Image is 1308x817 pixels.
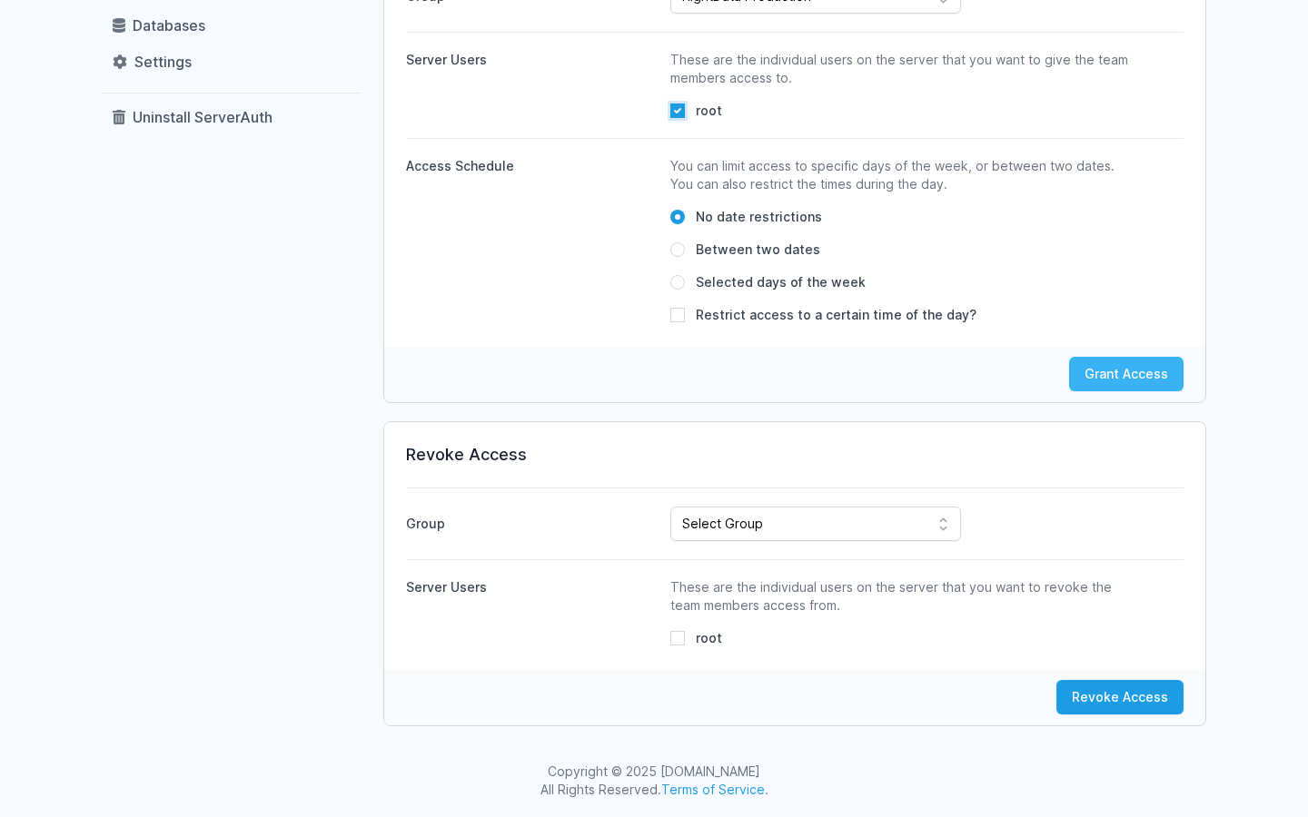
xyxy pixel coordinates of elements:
[661,782,765,797] a: Terms of Service
[102,9,362,42] a: Databases
[406,507,656,541] label: Group
[696,208,822,226] span: No date restrictions
[696,102,722,120] span: root
[406,444,1184,466] h3: Revoke Access
[406,157,656,175] div: Access Schedule
[670,578,1135,615] p: These are the individual users on the server that you want to revoke the team members access from.
[406,51,656,69] div: Server Users
[696,306,976,324] span: Restrict access to a certain time of the day?
[1069,357,1184,391] button: Grant Access
[102,45,362,78] a: Settings
[133,108,272,126] span: Uninstall ServerAuth
[696,241,820,259] span: Between two dates
[133,16,205,34] span: Databases
[696,629,722,647] span: root
[696,273,866,291] span: Selected days of the week
[406,578,656,596] div: Server Users
[670,157,1135,193] p: You can limit access to specific days of the week, or between two dates. You can also restrict th...
[102,101,362,133] a: Uninstall ServerAuth
[134,53,192,71] span: Settings
[1056,680,1184,714] button: Revoke Access
[670,51,1135,87] p: These are the individual users on the server that you want to give the team members access to.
